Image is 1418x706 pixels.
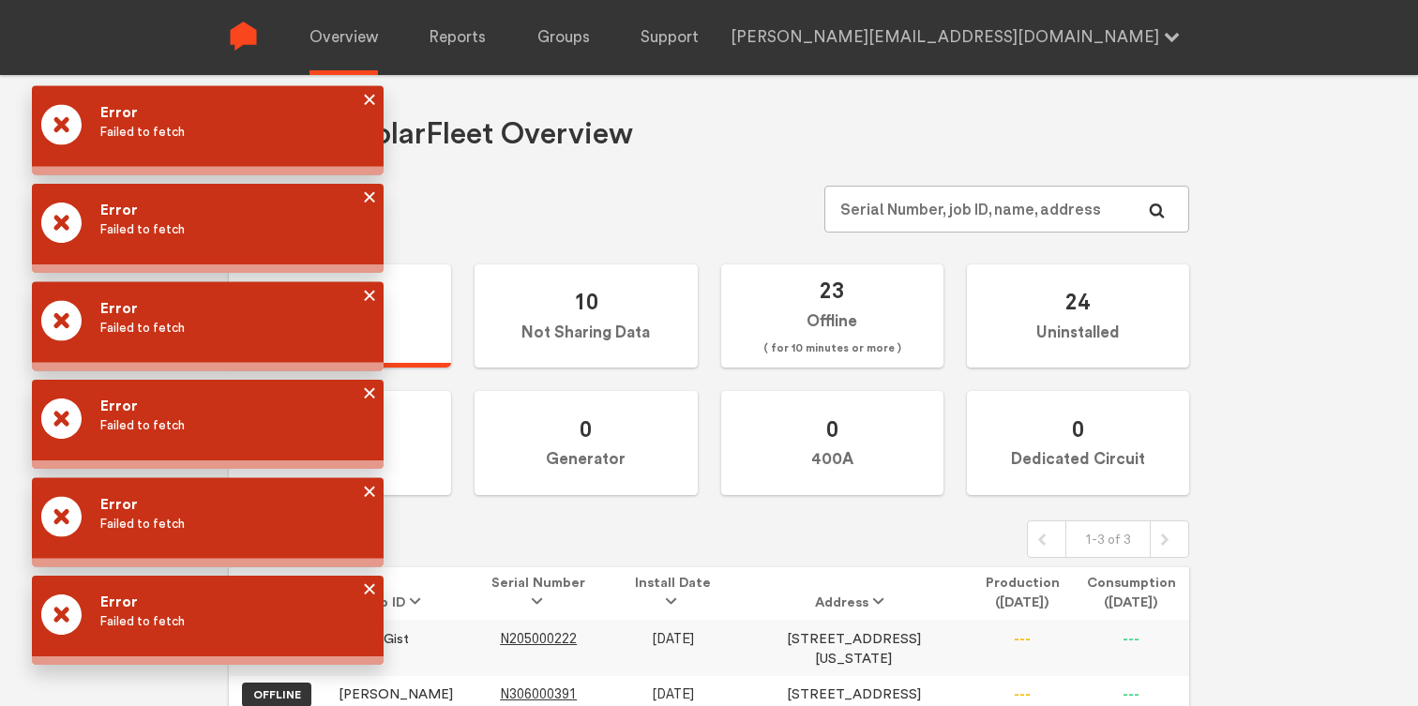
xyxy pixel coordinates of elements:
[826,415,838,443] span: 0
[100,105,366,157] div: Failed to fetch
[229,567,325,620] th: Status
[100,497,366,548] div: Failed to fetch
[1072,415,1084,443] span: 0
[972,567,1073,620] th: Production ([DATE])
[100,301,366,317] div: Error
[824,186,1189,233] input: Serial Number, job ID, name, address
[229,115,633,154] h1: Route 66 Solar Fleet Overview
[100,497,366,513] div: Error
[735,620,972,675] td: [STREET_ADDRESS][US_STATE]
[763,338,901,360] span: ( for 10 minutes or more )
[652,686,694,702] span: [DATE]
[325,567,467,620] th: Job ID
[611,567,736,620] th: Install Date
[475,391,697,495] label: Generator
[735,567,972,620] th: Address
[100,594,366,610] div: Error
[580,415,592,443] span: 0
[100,203,366,218] div: Error
[229,22,258,51] img: Sense Logo
[325,620,467,675] td: Gist
[500,687,577,701] a: N306000391
[100,301,366,353] div: Failed to fetch
[1073,620,1189,675] td: ---
[500,631,577,647] span: N205000222
[972,620,1073,675] td: ---
[652,631,694,647] span: [DATE]
[820,277,844,304] span: 23
[100,105,366,121] div: Error
[1073,567,1189,620] th: Consumption ([DATE])
[100,398,366,450] div: Failed to fetch
[475,264,697,368] label: Not Sharing Data
[467,567,611,620] th: Serial Number
[967,391,1189,495] label: Dedicated Circuit
[1065,288,1090,315] span: 24
[967,264,1189,368] label: Uninstalled
[574,288,598,315] span: 10
[721,264,943,368] label: Offline
[100,203,366,254] div: Failed to fetch
[100,594,366,646] div: Failed to fetch
[1065,521,1151,557] div: 1-3 of 3
[100,398,366,414] div: Error
[500,632,577,646] a: N205000222
[721,391,943,495] label: 400A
